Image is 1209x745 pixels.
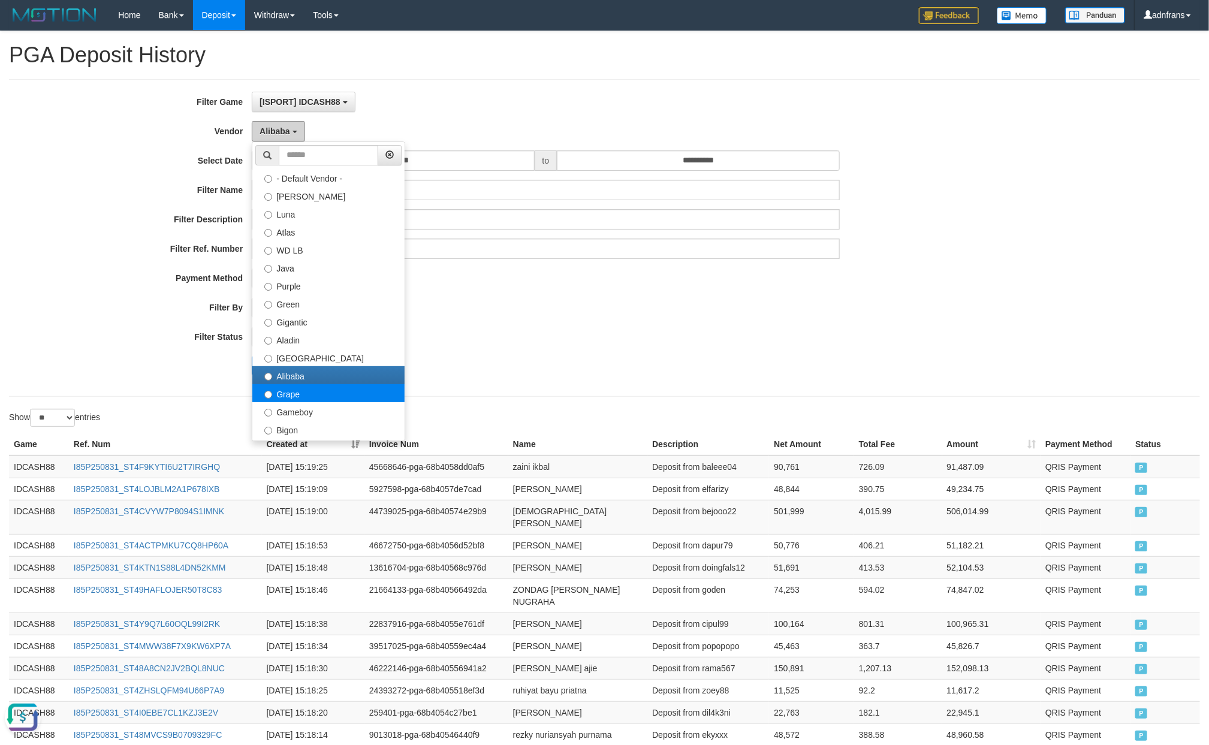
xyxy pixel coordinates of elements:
[264,337,272,345] input: Aladin
[647,478,769,500] td: Deposit from elfarizy
[364,635,508,657] td: 39517025-pga-68b40559ec4a4
[264,175,272,183] input: - Default Vendor -
[942,613,1041,635] td: 100,965.31
[74,462,220,472] a: I85P250831_ST4F9KYTI6U2T7IRGHQ
[364,613,508,635] td: 22837916-pga-68b4055e761df
[1135,507,1147,517] span: PAID
[364,478,508,500] td: 5927598-pga-68b4057de7cad
[74,686,224,695] a: I85P250831_ST4ZHSLQFM94U66P7A9
[252,330,405,348] label: Aladin
[769,613,854,635] td: 100,164
[769,657,854,679] td: 150,891
[854,657,942,679] td: 1,207.13
[647,500,769,534] td: Deposit from bejooo22
[942,635,1041,657] td: 45,826.7
[262,456,364,478] td: [DATE] 15:19:25
[252,402,405,420] label: Gameboy
[262,534,364,556] td: [DATE] 15:18:53
[854,635,942,657] td: 363.7
[74,484,220,494] a: I85P250831_ST4LOJBLM2A1P678IXB
[264,211,272,219] input: Luna
[1041,433,1130,456] th: Payment Method
[1135,642,1147,652] span: PAID
[260,97,340,107] span: [ISPORT] IDCASH88
[769,701,854,723] td: 22,763
[74,585,222,595] a: I85P250831_ST49HAFLOJER50T8C83
[1135,708,1147,719] span: PAID
[1065,7,1125,23] img: panduan.png
[264,373,272,381] input: Alibaba
[508,456,647,478] td: zaini ikbal
[252,258,405,276] label: Java
[364,657,508,679] td: 46222146-pga-68b40556941a2
[942,456,1041,478] td: 91,487.09
[262,556,364,578] td: [DATE] 15:18:48
[74,506,224,516] a: I85P250831_ST4CVYW7P8094S1IMNK
[262,500,364,534] td: [DATE] 15:19:00
[647,534,769,556] td: Deposit from dapur79
[942,701,1041,723] td: 22,945.1
[942,657,1041,679] td: 152,098.13
[252,276,405,294] label: Purple
[769,578,854,613] td: 74,253
[364,701,508,723] td: 259401-pga-68b4054c27be1
[74,541,228,550] a: I85P250831_ST4ACTPMKU7CQ8HP60A
[1041,679,1130,701] td: QRIS Payment
[508,534,647,556] td: [PERSON_NAME]
[1135,541,1147,551] span: PAID
[942,478,1041,500] td: 49,234.75
[252,348,405,366] label: [GEOGRAPHIC_DATA]
[262,635,364,657] td: [DATE] 15:18:34
[364,556,508,578] td: 13616704-pga-68b40568c976d
[74,708,218,717] a: I85P250831_ST4I0EBE7CL1KZJ3E2V
[252,92,355,112] button: [ISPORT] IDCASH88
[508,701,647,723] td: [PERSON_NAME]
[854,456,942,478] td: 726.09
[264,247,272,255] input: WD LB
[535,150,557,171] span: to
[508,635,647,657] td: [PERSON_NAME]
[508,657,647,679] td: [PERSON_NAME] ajie
[647,613,769,635] td: Deposit from cipul99
[364,534,508,556] td: 46672750-pga-68b4056d52bf8
[854,556,942,578] td: 413.53
[919,7,979,24] img: Feedback.jpg
[74,563,226,572] a: I85P250831_ST4KTN1S88L4DN52KMM
[69,433,262,456] th: Ref. Num
[252,204,405,222] label: Luna
[1041,701,1130,723] td: QRIS Payment
[74,730,222,740] a: I85P250831_ST48MVCS9B0709329FC
[30,409,75,427] select: Showentries
[264,193,272,201] input: [PERSON_NAME]
[74,641,231,651] a: I85P250831_ST4MWW38F7X9KW6XP7A
[9,635,69,657] td: IDCASH88
[1041,613,1130,635] td: QRIS Payment
[9,657,69,679] td: IDCASH88
[769,679,854,701] td: 11,525
[9,478,69,500] td: IDCASH88
[942,556,1041,578] td: 52,104.53
[252,186,405,204] label: [PERSON_NAME]
[769,635,854,657] td: 45,463
[260,126,290,136] span: Alibaba
[262,578,364,613] td: [DATE] 15:18:46
[252,420,405,438] label: Bigon
[9,43,1200,67] h1: PGA Deposit History
[252,168,405,186] label: - Default Vendor -
[5,5,41,41] button: Open LiveChat chat widget
[854,534,942,556] td: 406.21
[854,478,942,500] td: 390.75
[769,556,854,578] td: 51,691
[264,427,272,435] input: Bigon
[854,578,942,613] td: 594.02
[508,679,647,701] td: ruhiyat bayu priatna
[262,478,364,500] td: [DATE] 15:19:09
[252,438,405,456] label: Allstar
[854,433,942,456] th: Total Fee
[1041,500,1130,534] td: QRIS Payment
[1041,578,1130,613] td: QRIS Payment
[252,294,405,312] label: Green
[647,433,769,456] th: Description
[364,500,508,534] td: 44739025-pga-68b40574e29b9
[997,7,1047,24] img: Button%20Memo.svg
